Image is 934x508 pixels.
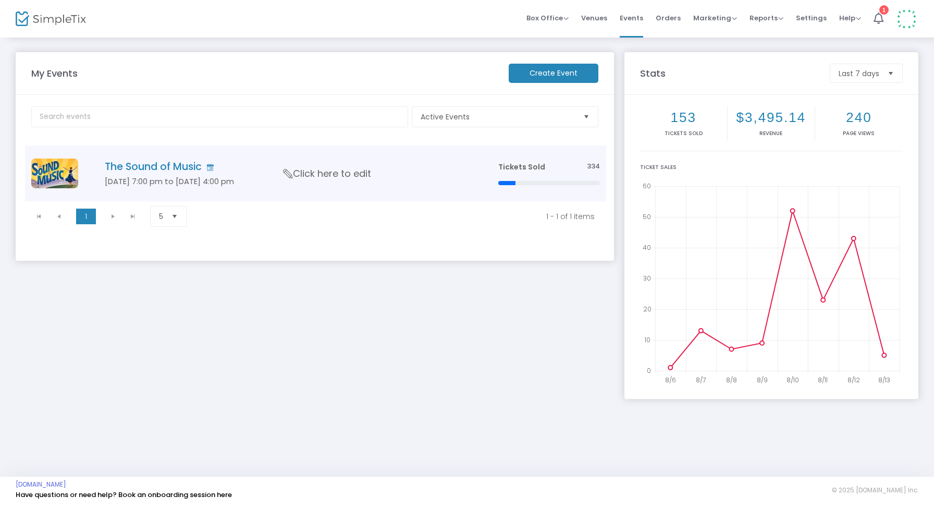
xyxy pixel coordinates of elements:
[643,243,651,252] text: 40
[796,5,827,31] span: Settings
[693,13,737,23] span: Marketing
[105,177,467,186] h5: [DATE] 7:00 pm to [DATE] 4:00 pm
[642,129,725,137] p: Tickets sold
[879,5,889,15] div: 1
[581,5,607,31] span: Venues
[730,129,813,137] p: Revenue
[205,211,595,222] kendo-pager-info: 1 - 1 of 1 items
[656,5,681,31] span: Orders
[579,107,594,127] button: Select
[878,376,890,384] text: 8/13
[76,209,96,224] span: Page 1
[757,376,768,384] text: 8/9
[16,480,66,489] a: [DOMAIN_NAME]
[421,112,575,122] span: Active Events
[730,110,813,126] h2: $3,495.14
[839,68,879,79] span: Last 7 days
[640,163,903,171] div: Ticket Sales
[643,182,651,190] text: 60
[526,13,569,23] span: Box Office
[26,66,503,80] m-panel-title: My Events
[509,64,598,83] m-button: Create Event
[749,13,783,23] span: Reports
[817,110,901,126] h2: 240
[696,376,706,384] text: 8/7
[832,486,918,494] span: © 2025 [DOMAIN_NAME] Inc.
[643,274,651,283] text: 30
[167,207,182,226] button: Select
[883,64,898,82] button: Select
[847,376,860,384] text: 8/12
[665,376,676,384] text: 8/6
[498,162,545,172] span: Tickets Sold
[159,211,163,222] span: 5
[620,5,643,31] span: Events
[786,376,798,384] text: 8/10
[644,335,650,344] text: 10
[839,13,861,23] span: Help
[25,146,606,201] div: Data table
[284,167,371,180] span: Click here to edit
[817,129,901,137] p: Page Views
[642,110,725,126] h2: 153
[643,305,652,313] text: 20
[818,376,828,384] text: 8/11
[647,366,651,375] text: 0
[635,66,825,80] m-panel-title: Stats
[31,159,78,188] img: SoundofMusiccopy.jpg
[726,376,737,384] text: 8/8
[105,161,467,173] h4: The Sound of Music
[31,106,408,127] input: Search events
[16,490,232,500] a: Have questions or need help? Book an onboarding session here
[643,212,651,221] text: 50
[587,162,600,172] span: 334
